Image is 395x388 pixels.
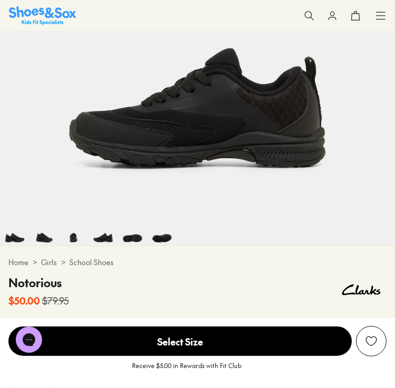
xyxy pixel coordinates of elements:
img: 6-474707_1 [59,216,88,246]
button: Select Size [8,326,352,356]
a: Girls [41,257,57,268]
button: Add to Wishlist [356,326,387,356]
img: 9-475115_1 [147,216,177,246]
a: Shoes & Sox [9,6,76,25]
img: 8-475114_1 [118,216,147,246]
img: Vendor logo [336,274,387,306]
p: Receive $5.00 in Rewards with Fit Club [133,361,242,380]
img: 5-474706_1 [29,216,59,246]
h4: Notorious [8,274,69,291]
a: Home [8,257,28,268]
div: > > [8,257,387,268]
img: 7-474708_1 [88,216,118,246]
img: SNS_Logo_Responsive.svg [9,6,76,25]
s: $79.95 [42,293,69,308]
b: $50.00 [8,293,40,308]
a: School Shoes [69,257,114,268]
iframe: Gorgias live chat messenger [11,323,47,356]
span: Select Size [8,327,352,356]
